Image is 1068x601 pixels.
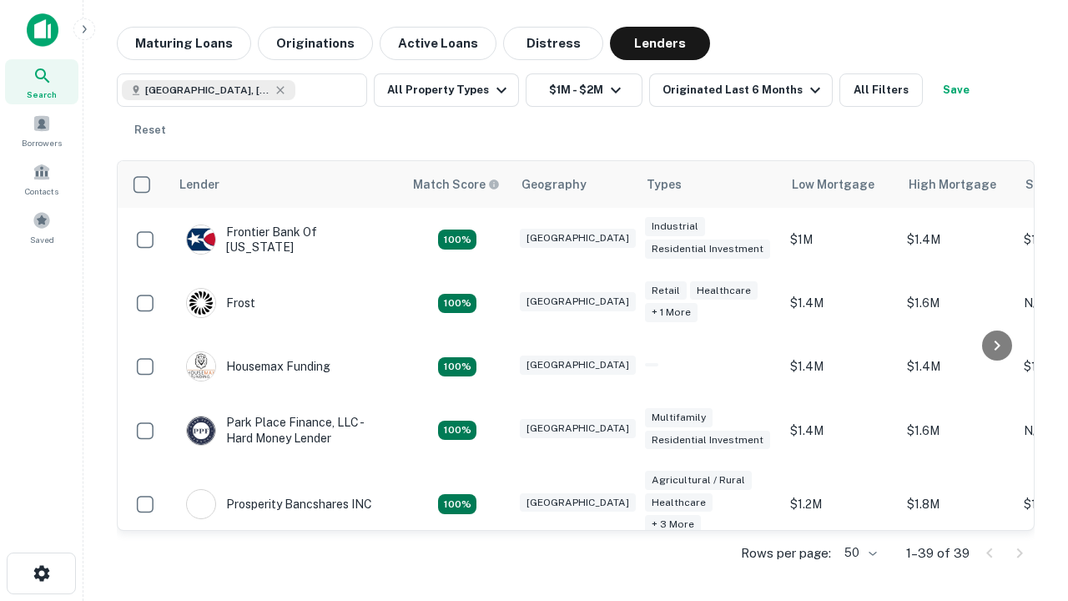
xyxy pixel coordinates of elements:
img: picture [187,417,215,445]
div: [GEOGRAPHIC_DATA] [520,356,636,375]
td: $1.6M [899,398,1015,462]
div: Capitalize uses an advanced AI algorithm to match your search with the best lender. The match sco... [413,175,500,194]
div: Healthcare [645,493,713,513]
span: Contacts [25,184,58,198]
div: Low Mortgage [792,174,874,194]
div: Lender [179,174,219,194]
div: [GEOGRAPHIC_DATA] [520,292,636,311]
div: High Mortgage [909,174,996,194]
div: Agricultural / Rural [645,471,752,490]
div: Matching Properties: 7, hasApolloMatch: undefined [438,494,476,514]
div: Housemax Funding [186,351,330,381]
button: All Filters [839,73,923,107]
span: Search [27,88,57,101]
div: 50 [838,541,879,565]
iframe: Chat Widget [985,414,1068,494]
div: Geography [521,174,587,194]
a: Borrowers [5,108,78,153]
img: picture [187,490,215,518]
a: Saved [5,205,78,250]
span: Borrowers [22,136,62,149]
button: Originated Last 6 Months [649,73,833,107]
button: Distress [503,27,603,60]
div: [GEOGRAPHIC_DATA] [520,493,636,513]
div: Matching Properties: 4, hasApolloMatch: undefined [438,357,476,377]
td: $1.4M [782,271,899,335]
button: $1M - $2M [526,73,642,107]
img: picture [187,289,215,317]
div: + 3 more [645,515,701,534]
td: $1.4M [782,398,899,462]
div: Frost [186,288,255,318]
div: Prosperity Bancshares INC [186,489,372,519]
div: Residential Investment [645,240,770,259]
p: Rows per page: [741,543,831,563]
h6: Match Score [413,175,496,194]
img: picture [187,225,215,254]
td: $1M [782,208,899,271]
p: 1–39 of 39 [906,543,970,563]
div: Frontier Bank Of [US_STATE] [186,225,386,255]
div: Matching Properties: 4, hasApolloMatch: undefined [438,230,476,250]
button: Originations [258,27,373,60]
div: Originated Last 6 Months [662,80,825,100]
div: + 1 more [645,303,698,322]
button: Lenders [610,27,710,60]
td: $1.4M [782,335,899,398]
td: $1.4M [899,335,1015,398]
button: Save your search to get updates of matches that match your search criteria. [929,73,983,107]
td: $1.6M [899,271,1015,335]
img: capitalize-icon.png [27,13,58,47]
div: Park Place Finance, LLC - Hard Money Lender [186,415,386,445]
td: $1.8M [899,462,1015,547]
th: Lender [169,161,403,208]
td: $1.2M [782,462,899,547]
th: Types [637,161,782,208]
div: [GEOGRAPHIC_DATA] [520,419,636,438]
div: Multifamily [645,408,713,427]
div: [GEOGRAPHIC_DATA] [520,229,636,248]
button: Active Loans [380,27,496,60]
th: Geography [511,161,637,208]
th: High Mortgage [899,161,1015,208]
div: Industrial [645,217,705,236]
a: Contacts [5,156,78,201]
div: Retail [645,281,687,300]
div: Residential Investment [645,431,770,450]
button: Maturing Loans [117,27,251,60]
th: Capitalize uses an advanced AI algorithm to match your search with the best lender. The match sco... [403,161,511,208]
div: Matching Properties: 4, hasApolloMatch: undefined [438,294,476,314]
td: $1.4M [899,208,1015,271]
th: Low Mortgage [782,161,899,208]
div: Healthcare [690,281,758,300]
a: Search [5,59,78,104]
img: picture [187,352,215,381]
span: Saved [30,233,54,246]
div: Types [647,174,682,194]
div: Matching Properties: 4, hasApolloMatch: undefined [438,421,476,441]
span: [GEOGRAPHIC_DATA], [GEOGRAPHIC_DATA], [GEOGRAPHIC_DATA] [145,83,270,98]
button: All Property Types [374,73,519,107]
button: Reset [123,114,177,147]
